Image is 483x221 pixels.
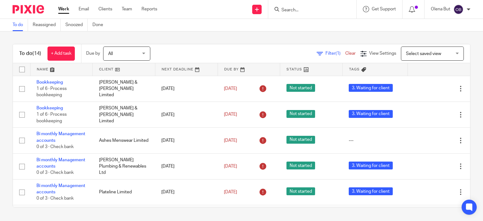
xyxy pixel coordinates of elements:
[369,51,396,56] span: View Settings
[33,19,61,31] a: Reassigned
[36,132,85,142] a: Bi monthly Management accounts
[47,47,75,61] a: + Add task
[13,5,44,14] img: Pixie
[36,145,74,149] span: 0 of 3 · Check bank
[345,51,356,56] a: Clear
[281,8,337,13] input: Search
[19,50,41,57] h1: To do
[349,137,401,144] div: ---
[286,187,315,195] span: Not started
[108,52,113,56] span: All
[224,164,237,169] span: [DATE]
[336,51,341,56] span: (1)
[142,6,157,12] a: Reports
[224,138,237,143] span: [DATE]
[98,6,112,12] a: Clients
[86,50,100,57] p: Due by
[36,80,63,85] a: Bookkeeping
[93,153,155,179] td: [PERSON_NAME] Plumbing & Renewables Ltd
[349,84,393,92] span: 3. Waiting for client
[372,7,396,11] span: Get Support
[36,158,85,169] a: Bi monthly Management accounts
[92,19,108,31] a: Done
[155,153,218,179] td: [DATE]
[36,196,74,201] span: 0 of 3 · Check bank
[286,162,315,169] span: Not started
[349,68,360,71] span: Tags
[122,6,132,12] a: Team
[13,19,28,31] a: To do
[36,106,63,110] a: Bookkeeping
[155,128,218,153] td: [DATE]
[286,110,315,118] span: Not started
[224,86,237,91] span: [DATE]
[453,4,464,14] img: svg%3E
[155,179,218,205] td: [DATE]
[431,6,450,12] p: Olena But
[349,162,393,169] span: 3. Waiting for client
[224,190,237,194] span: [DATE]
[224,113,237,117] span: [DATE]
[93,76,155,102] td: [PERSON_NAME] & [PERSON_NAME] Limited
[65,19,88,31] a: Snoozed
[155,76,218,102] td: [DATE]
[36,86,67,97] span: 1 of 6 · Process bookkeeping
[58,6,69,12] a: Work
[36,184,85,194] a: Bi monthly Management accounts
[36,171,74,175] span: 0 of 3 · Check bank
[349,187,393,195] span: 3. Waiting for client
[325,51,345,56] span: Filter
[406,52,441,56] span: Select saved view
[93,128,155,153] td: Ashes Menswear Limited
[79,6,89,12] a: Email
[36,113,67,124] span: 1 of 6 · Process bookkeeping
[286,136,315,144] span: Not started
[155,102,218,127] td: [DATE]
[93,179,155,205] td: Plateline Limited
[32,51,41,56] span: (14)
[286,84,315,92] span: Not started
[93,102,155,127] td: [PERSON_NAME] & [PERSON_NAME] Limited
[349,110,393,118] span: 3. Waiting for client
